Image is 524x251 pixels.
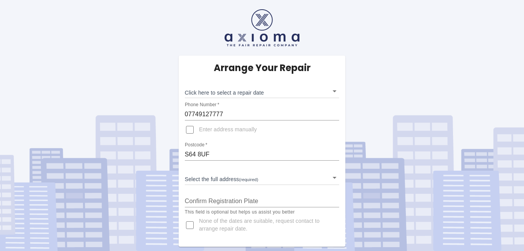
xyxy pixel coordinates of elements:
h5: Arrange Your Repair [214,62,311,74]
label: Phone Number [185,102,219,108]
span: Enter address manually [199,126,257,134]
p: This field is optional but helps us assist you better [185,209,340,216]
img: axioma [225,9,299,46]
label: Postcode [185,142,207,148]
span: None of the dates are suitable, request contact to arrange repair date. [199,217,333,233]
